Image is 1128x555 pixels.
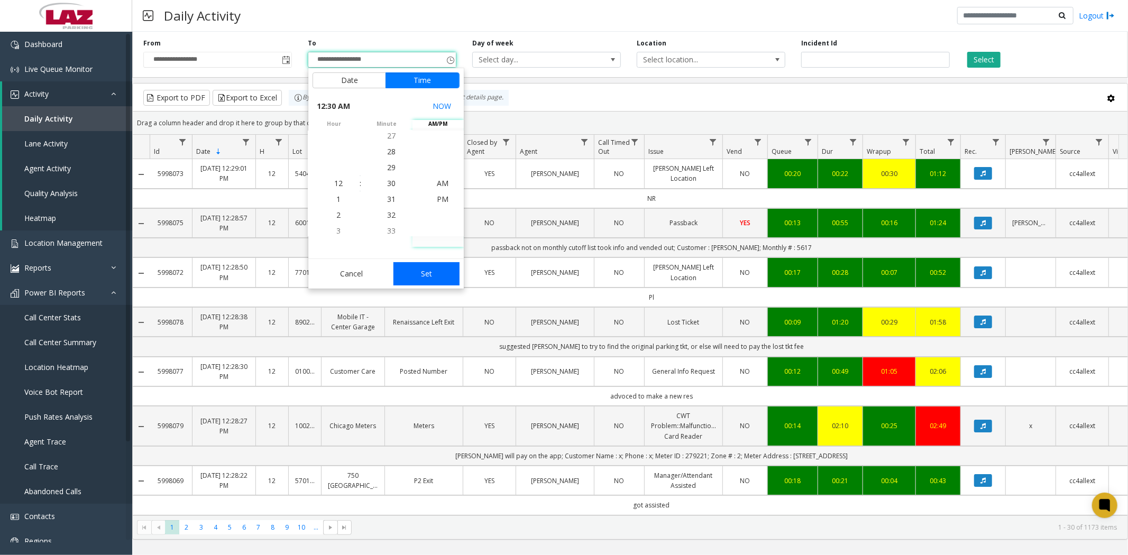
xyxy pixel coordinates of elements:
a: 00:13 [774,218,811,228]
span: Agent Trace [24,437,66,447]
a: Rec. Filter Menu [989,135,1003,149]
a: Vend Filter Menu [751,135,765,149]
a: Agent Filter Menu [577,135,592,149]
span: NO [740,421,750,430]
a: [PERSON_NAME] [1012,218,1049,228]
a: NO [601,317,638,327]
img: 'icon' [11,513,19,521]
span: Page 11 [309,520,323,534]
span: NO [740,268,750,277]
a: 5998069 [156,476,186,486]
a: 00:20 [774,169,811,179]
a: [PERSON_NAME] Left Location [651,262,716,282]
a: 02:06 [922,366,954,376]
span: Agent Activity [24,163,71,173]
span: YES [484,169,494,178]
a: [PERSON_NAME] [522,366,588,376]
span: Lane Activity [24,138,68,149]
a: [DATE] 12:28:22 PM [199,470,249,491]
a: Lost Ticket [651,317,716,327]
a: 00:07 [869,267,909,277]
a: YES [470,476,509,486]
a: Collapse Details [133,477,150,485]
label: Incident Id [801,39,837,48]
img: 'icon' [11,289,19,298]
img: pageIcon [143,3,153,29]
span: Power BI Reports [24,288,85,298]
a: P2 Exit [391,476,456,486]
span: Live Queue Monitor [24,64,93,74]
a: NO [729,169,761,179]
a: 540430 [295,169,315,179]
span: Toggle popup [444,52,456,67]
span: 12:30 AM [317,99,350,114]
a: 5998078 [156,317,186,327]
span: Activity [24,89,49,99]
a: 5998072 [156,267,186,277]
a: 00:12 [774,366,811,376]
a: 00:18 [774,476,811,486]
span: NO [740,476,750,485]
a: cc4allext [1062,169,1102,179]
button: Select [967,52,1001,68]
a: 00:21 [824,476,856,486]
a: 750 [GEOGRAPHIC_DATA] [328,470,378,491]
span: Page 6 [237,520,251,534]
a: Source Filter Menu [1092,135,1106,149]
a: NO [729,317,761,327]
a: 02:10 [824,421,856,431]
button: Select now [428,97,455,116]
a: Daily Activity [2,106,132,131]
a: NO [601,421,638,431]
div: 01:05 [869,366,909,376]
a: Manager/Attendant Assisted [651,470,716,491]
span: Go to the next page [326,523,335,532]
span: minute [361,120,412,128]
a: [PERSON_NAME] Left Location [651,163,716,183]
span: Contacts [24,511,55,521]
a: H Filter Menu [272,135,286,149]
div: Drag a column header and drop it here to group by that column [133,114,1127,132]
h3: Daily Activity [159,3,246,29]
a: 100240 [295,421,315,431]
a: Quality Analysis [2,181,132,206]
a: NO [470,218,509,228]
span: Select day... [473,52,591,67]
a: 01:24 [922,218,954,228]
img: 'icon' [11,66,19,74]
a: 00:29 [869,317,909,327]
span: hour [308,120,360,128]
a: 12 [262,317,282,327]
span: 12 [334,178,343,188]
a: Collapse Details [133,170,150,179]
span: Rec. [965,147,977,156]
a: NO [729,366,761,376]
a: 00:43 [922,476,954,486]
div: 00:16 [869,218,909,228]
label: To [308,39,316,48]
a: cc4allext [1062,366,1102,376]
a: 01:12 [922,169,954,179]
a: NO [601,267,638,277]
label: Location [637,39,666,48]
span: 28 [387,146,396,156]
div: : [360,178,361,189]
span: Issue [648,147,664,156]
a: 01:20 [824,317,856,327]
a: Queue Filter Menu [801,135,815,149]
a: cc4allext [1062,476,1102,486]
a: Issue Filter Menu [706,135,720,149]
span: Page 10 [295,520,309,534]
a: [PERSON_NAME] [522,421,588,431]
a: 5998075 [156,218,186,228]
a: YES [470,169,509,179]
span: Date [196,147,210,156]
span: Regions [24,536,52,546]
span: 33 [387,226,396,236]
span: Page 7 [251,520,265,534]
a: NO [729,476,761,486]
